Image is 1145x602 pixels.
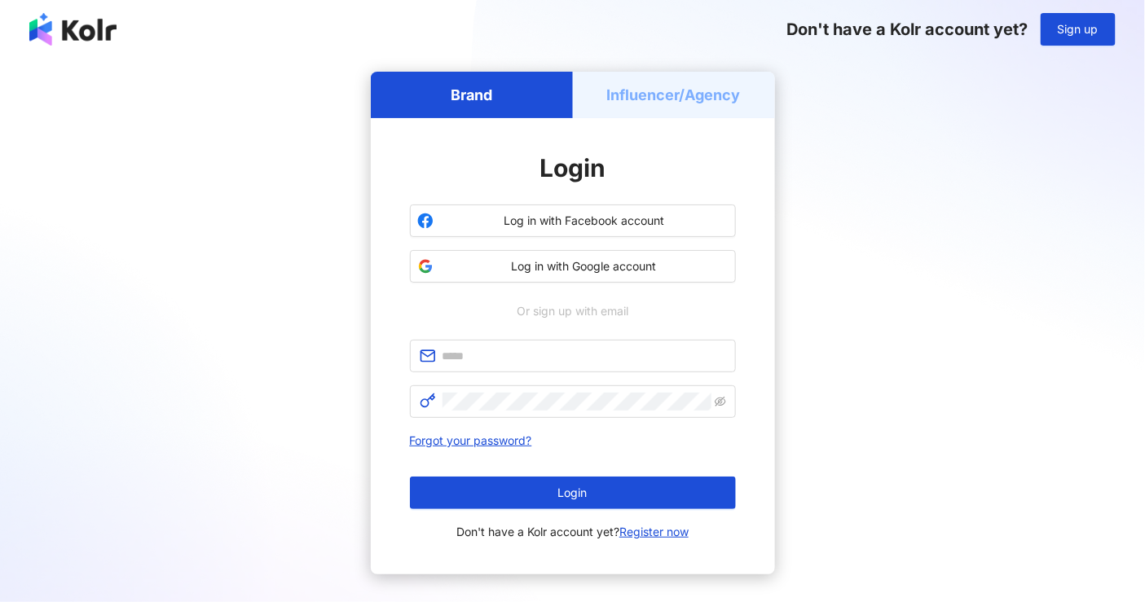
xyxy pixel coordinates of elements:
[505,302,640,320] span: Or sign up with email
[539,153,606,182] span: Login
[1041,13,1116,46] button: Sign up
[1058,23,1099,36] span: Sign up
[440,213,729,229] span: Log in with Facebook account
[440,258,729,275] span: Log in with Google account
[451,85,492,105] h5: Brand
[715,396,726,407] span: eye-invisible
[410,433,532,447] a: Forgot your password?
[456,522,689,542] span: Don't have a Kolr account yet?
[410,204,736,237] button: Log in with Facebook account
[619,525,689,538] a: Register now
[558,486,588,499] span: Login
[786,20,1028,39] span: Don't have a Kolr account yet?
[410,477,736,509] button: Login
[410,250,736,283] button: Log in with Google account
[29,13,117,46] img: logo
[607,85,741,105] h5: Influencer/Agency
